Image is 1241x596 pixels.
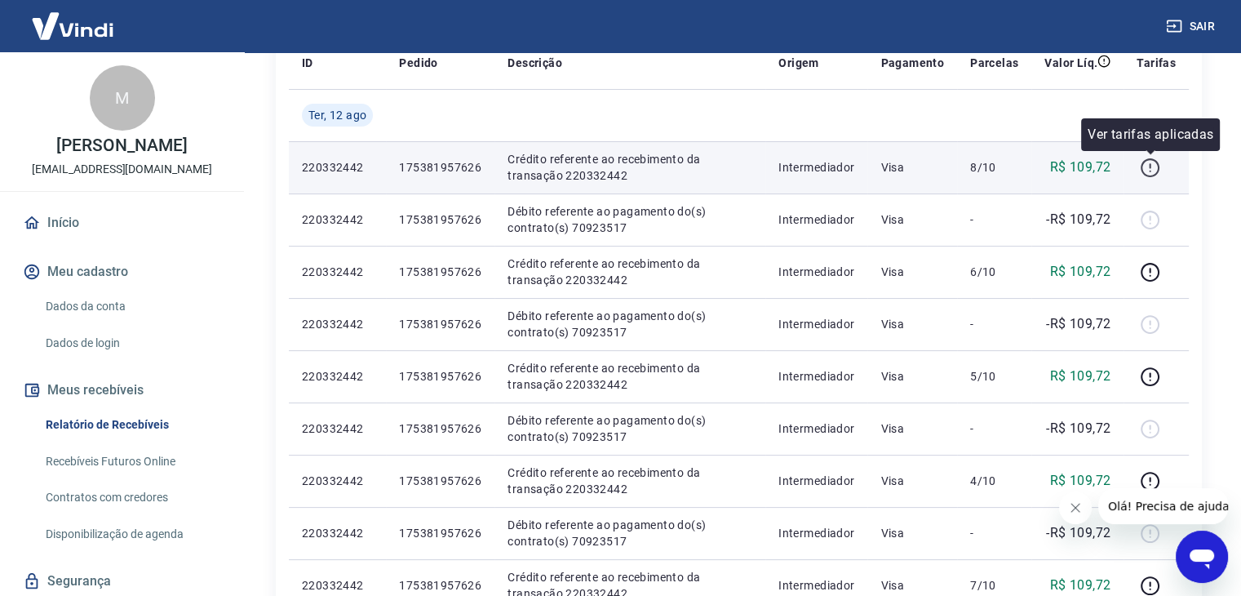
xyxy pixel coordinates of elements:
p: R$ 109,72 [1050,471,1111,491]
p: Intermediador [778,420,854,437]
p: 8/10 [970,159,1018,176]
a: Relatório de Recebíveis [39,408,224,442]
p: -R$ 109,72 [1046,314,1110,334]
p: Crédito referente ao recebimento da transação 220332442 [507,256,752,288]
p: Valor Líq. [1044,55,1097,71]
p: Visa [880,420,944,437]
p: Visa [880,473,944,489]
p: R$ 109,72 [1050,158,1111,177]
iframe: Botão para abrir a janela de mensagens [1176,531,1228,583]
a: Dados da conta [39,290,224,323]
p: Débito referente ao pagamento do(s) contrato(s) 70923517 [507,308,752,340]
p: 175381957626 [399,420,481,437]
span: Olá! Precisa de ajuda? [10,11,137,24]
p: 5/10 [970,368,1018,385]
p: Parcelas [970,55,1018,71]
p: Intermediador [778,473,854,489]
p: R$ 109,72 [1050,367,1111,386]
p: 220332442 [302,577,373,594]
p: - [970,420,1018,437]
p: - [970,316,1018,332]
p: Visa [880,316,944,332]
p: 220332442 [302,159,373,176]
p: Visa [880,264,944,280]
button: Sair [1163,11,1221,42]
p: 175381957626 [399,159,481,176]
div: M [90,65,155,131]
p: 175381957626 [399,264,481,280]
p: Débito referente ao pagamento do(s) contrato(s) 70923517 [507,517,752,549]
p: -R$ 109,72 [1046,523,1110,543]
p: 220332442 [302,420,373,437]
p: Débito referente ao pagamento do(s) contrato(s) 70923517 [507,412,752,445]
p: Crédito referente ao recebimento da transação 220332442 [507,465,752,497]
p: Intermediador [778,577,854,594]
a: Contratos com credores [39,481,224,514]
a: Dados de login [39,327,224,360]
a: Início [20,205,224,241]
p: Crédito referente ao recebimento da transação 220332442 [507,360,752,393]
p: 220332442 [302,316,373,332]
span: Ter, 12 ago [308,107,366,123]
p: [PERSON_NAME] [56,137,187,154]
p: 175381957626 [399,473,481,489]
p: R$ 109,72 [1050,262,1111,282]
p: R$ 109,72 [1050,576,1111,595]
iframe: Fechar mensagem [1059,491,1092,524]
p: Intermediador [778,316,854,332]
p: Pedido [399,55,437,71]
p: Intermediador [778,368,854,385]
p: 175381957626 [399,316,481,332]
p: 220332442 [302,368,373,385]
p: 220332442 [302,264,373,280]
a: Recebíveis Futuros Online [39,445,224,478]
p: [EMAIL_ADDRESS][DOMAIN_NAME] [32,161,212,178]
p: -R$ 109,72 [1046,419,1110,438]
p: Visa [880,368,944,385]
p: 7/10 [970,577,1018,594]
p: Pagamento [880,55,944,71]
p: - [970,525,1018,541]
p: 175381957626 [399,368,481,385]
p: Descrição [507,55,562,71]
p: 175381957626 [399,525,481,541]
p: Visa [880,211,944,228]
p: Visa [880,525,944,541]
p: -R$ 109,72 [1046,210,1110,229]
p: - [970,211,1018,228]
p: 175381957626 [399,211,481,228]
p: ID [302,55,313,71]
button: Meus recebíveis [20,372,224,408]
p: Intermediador [778,264,854,280]
p: 220332442 [302,525,373,541]
p: Intermediador [778,159,854,176]
img: Vindi [20,1,126,51]
a: Disponibilização de agenda [39,518,224,551]
p: Visa [880,159,944,176]
p: 6/10 [970,264,1018,280]
p: Origem [778,55,818,71]
p: Intermediador [778,525,854,541]
p: Tarifas [1137,55,1176,71]
p: Ver tarifas aplicadas [1088,125,1213,145]
p: Intermediador [778,211,854,228]
p: 220332442 [302,473,373,489]
iframe: Mensagem da empresa [1098,488,1228,524]
p: Débito referente ao pagamento do(s) contrato(s) 70923517 [507,203,752,236]
p: Crédito referente ao recebimento da transação 220332442 [507,151,752,184]
p: Visa [880,577,944,594]
p: 175381957626 [399,577,481,594]
button: Meu cadastro [20,254,224,290]
p: 4/10 [970,473,1018,489]
p: 220332442 [302,211,373,228]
